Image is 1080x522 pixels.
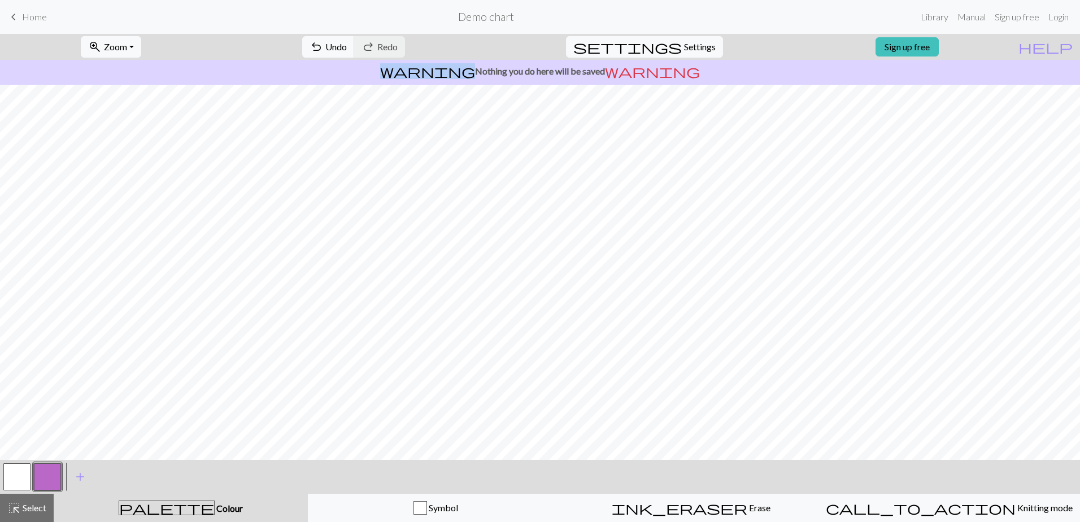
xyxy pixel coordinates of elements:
[876,37,939,56] a: Sign up free
[826,500,1016,516] span: call_to_action
[1018,39,1073,55] span: help
[605,63,700,79] span: warning
[302,36,355,58] button: Undo
[73,469,87,485] span: add
[380,63,475,79] span: warning
[427,502,458,513] span: Symbol
[990,6,1044,28] a: Sign up free
[7,500,21,516] span: highlight_alt
[684,40,716,54] span: Settings
[119,500,214,516] span: palette
[747,502,770,513] span: Erase
[7,7,47,27] a: Home
[22,11,47,22] span: Home
[325,41,347,52] span: Undo
[310,39,323,55] span: undo
[566,36,723,58] button: SettingsSettings
[88,39,102,55] span: zoom_in
[612,500,747,516] span: ink_eraser
[458,10,514,23] h2: Demo chart
[54,494,308,522] button: Colour
[308,494,563,522] button: Symbol
[818,494,1080,522] button: Knitting mode
[81,36,141,58] button: Zoom
[104,41,127,52] span: Zoom
[573,39,682,55] span: settings
[916,6,953,28] a: Library
[21,502,46,513] span: Select
[1016,502,1073,513] span: Knitting mode
[563,494,818,522] button: Erase
[215,503,243,514] span: Colour
[1044,6,1073,28] a: Login
[953,6,990,28] a: Manual
[7,9,20,25] span: keyboard_arrow_left
[573,40,682,54] i: Settings
[5,64,1075,78] p: Nothing you do here will be saved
